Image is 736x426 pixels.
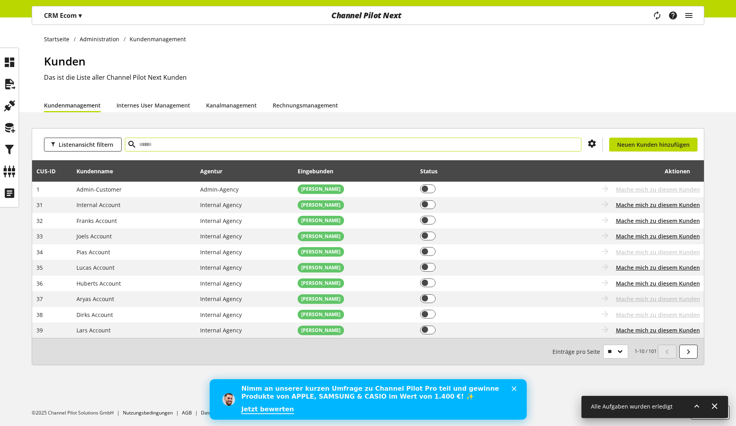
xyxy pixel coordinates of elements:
span: Internal Agency [200,326,242,334]
button: Mache mich zu diesem Kunden [616,217,700,225]
a: Administration [76,35,124,43]
span: 38 [36,311,43,319]
div: Eingebunden [298,167,341,175]
nav: main navigation [32,6,704,25]
span: Lars Account [76,326,111,334]
a: Datenschutz [201,409,229,416]
span: [PERSON_NAME] [301,280,340,287]
a: Rechnungsmanagement [273,101,338,109]
span: Franks Account [76,217,117,225]
small: 1-10 / 101 [552,345,657,359]
span: Einträge pro Seite [552,347,603,356]
a: Kanalmanagement [206,101,257,109]
button: Listenansicht filtern [44,138,122,152]
div: Agentur [200,167,230,175]
span: Internal Agency [200,232,242,240]
span: Pias Account [76,248,110,256]
span: Admin-Customer [76,186,122,193]
span: Lucas Account [76,264,115,271]
button: Mache mich zu diesem Kunden [616,232,700,240]
span: [PERSON_NAME] [301,233,340,240]
p: CRM Ecom [44,11,82,20]
span: 37 [36,295,43,303]
button: Mache mich zu diesem Kunden [616,201,700,209]
span: 33 [36,232,43,240]
span: 36 [36,280,43,287]
span: [PERSON_NAME] [301,327,340,334]
span: Joels Account [76,232,112,240]
span: Internal Agency [200,280,242,287]
span: [PERSON_NAME] [301,201,340,209]
span: Mache mich zu diesem Kunden [616,311,700,319]
span: Internal Agency [200,311,242,319]
button: Mache mich zu diesem Kunden [616,279,700,288]
span: [PERSON_NAME] [301,264,340,271]
span: [PERSON_NAME] [301,186,340,193]
span: [PERSON_NAME] [301,311,340,318]
span: ▾ [78,11,82,20]
span: [PERSON_NAME] [301,217,340,224]
button: Mache mich zu diesem Kunden [616,263,700,272]
span: Internal Account [76,201,120,209]
div: Kundenname [76,167,121,175]
a: Nutzungsbedingungen [123,409,173,416]
a: Startseite [44,35,74,43]
div: Status [420,167,445,175]
span: Admin-Agency [200,186,239,193]
span: Internal Agency [200,264,242,271]
div: Aktionen [509,163,690,179]
span: Listenansicht filtern [59,140,113,149]
span: Internal Agency [200,201,242,209]
span: [PERSON_NAME] [301,296,340,303]
span: 34 [36,248,43,256]
span: 39 [36,326,43,334]
a: Internes User Management [117,101,190,109]
span: 1 [36,186,40,193]
button: Mache mich zu diesem Kunden [616,326,700,334]
span: Mache mich zu diesem Kunden [616,185,700,194]
span: Neuen Kunden hinzufügen [617,140,690,149]
span: Alle Aufgaben wurden erledigt [591,403,673,410]
a: Neuen Kunden hinzufügen [609,138,698,152]
span: 32 [36,217,43,225]
span: Mache mich zu diesem Kunden [616,295,700,303]
span: Kunden [44,54,86,69]
iframe: Intercom live chat Banner [210,379,527,420]
span: 31 [36,201,43,209]
span: 35 [36,264,43,271]
span: Dirks Account [76,311,113,319]
span: [PERSON_NAME] [301,248,340,255]
a: Kundenmanagement [44,101,101,109]
span: Internal Agency [200,248,242,256]
a: AGB [182,409,192,416]
span: Internal Agency [200,295,242,303]
li: ©2025 Channel Pilot Solutions GmbH [32,409,123,416]
span: Mache mich zu diesem Kunden [616,248,700,256]
span: Internal Agency [200,217,242,225]
h2: Das ist die Liste aller Channel Pilot Next Kunden [44,73,704,82]
span: Huberts Account [76,280,121,287]
span: Aryas Account [76,295,114,303]
div: CUS-⁠ID [36,167,63,175]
